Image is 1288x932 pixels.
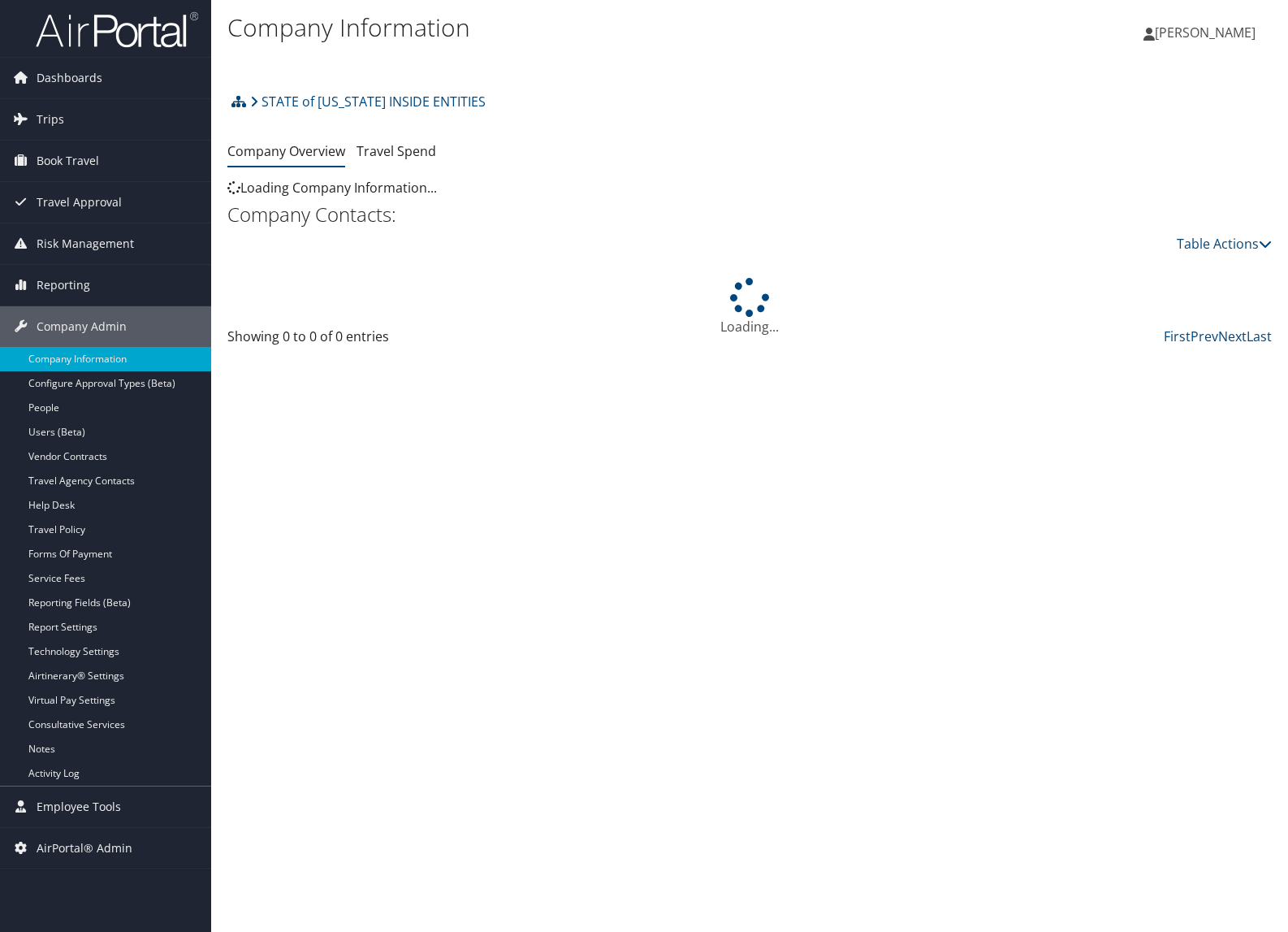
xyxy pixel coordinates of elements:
[1177,235,1272,253] a: Table Actions
[357,142,436,160] a: Travel Spend
[250,85,486,118] a: STATE of [US_STATE] INSIDE ENTITIES
[227,142,345,160] a: Company Overview
[1143,8,1272,57] a: [PERSON_NAME]
[37,223,134,264] span: Risk Management
[37,265,90,306] span: Reporting
[37,306,127,347] span: Company Admin
[1155,24,1256,41] span: [PERSON_NAME]
[36,11,198,49] img: airportal-logo.png
[1164,327,1191,345] a: First
[227,179,437,197] span: Loading Company Information...
[37,141,99,181] span: Book Travel
[37,99,64,140] span: Trips
[227,278,1272,336] div: Loading...
[1218,327,1247,345] a: Next
[37,787,121,827] span: Employee Tools
[227,327,470,354] div: Showing 0 to 0 of 0 entries
[37,182,122,223] span: Travel Approval
[1247,327,1272,345] a: Last
[227,201,1272,228] h2: Company Contacts:
[37,58,102,98] span: Dashboards
[1191,327,1218,345] a: Prev
[37,828,132,869] span: AirPortal® Admin
[227,11,923,45] h1: Company Information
